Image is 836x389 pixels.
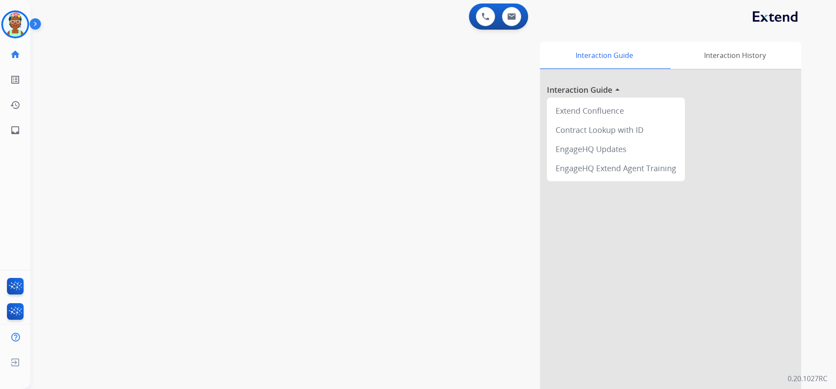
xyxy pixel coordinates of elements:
[550,159,681,178] div: EngageHQ Extend Agent Training
[10,100,20,110] mat-icon: history
[10,49,20,60] mat-icon: home
[10,125,20,135] mat-icon: inbox
[550,139,681,159] div: EngageHQ Updates
[10,74,20,85] mat-icon: list_alt
[788,373,827,384] p: 0.20.1027RC
[668,42,801,69] div: Interaction History
[540,42,668,69] div: Interaction Guide
[3,12,27,37] img: avatar
[550,120,681,139] div: Contract Lookup with ID
[550,101,681,120] div: Extend Confluence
